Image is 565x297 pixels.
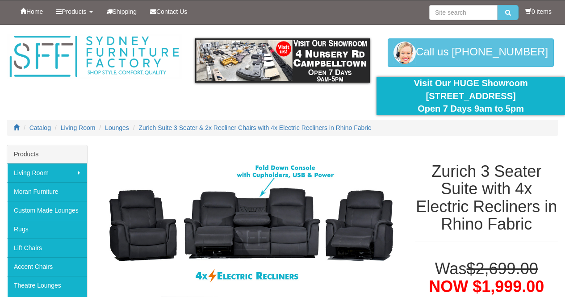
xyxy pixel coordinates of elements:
li: 0 items [525,7,552,16]
a: Moran Furniture [7,182,87,201]
img: Sydney Furniture Factory [7,34,182,79]
a: Living Room [61,124,96,131]
div: Products [7,145,87,163]
span: Contact Us [156,8,187,15]
span: NOW $1,999.00 [429,277,544,296]
a: Home [13,0,50,23]
span: Products [62,8,86,15]
a: Contact Us [143,0,194,23]
img: showroom.gif [195,38,370,83]
a: Custom Made Lounges [7,201,87,220]
del: $2,699.00 [467,259,538,278]
a: Zurich Suite 3 Seater & 2x Recliner Chairs with 4x Electric Recliners in Rhino Fabric [139,124,372,131]
a: Products [50,0,99,23]
div: Visit Our HUGE Showroom [STREET_ADDRESS] Open 7 Days 9am to 5pm [383,77,558,115]
h1: Zurich 3 Seater Suite with 4x Electric Recliners in Rhino Fabric [415,163,558,233]
a: Accent Chairs [7,257,87,276]
span: Shipping [113,8,137,15]
a: Rugs [7,220,87,238]
a: Living Room [7,163,87,182]
a: Lounges [105,124,129,131]
a: Theatre Lounges [7,276,87,295]
a: Lift Chairs [7,238,87,257]
span: Home [26,8,43,15]
a: Shipping [100,0,144,23]
input: Site search [429,5,498,20]
a: Catalog [29,124,51,131]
